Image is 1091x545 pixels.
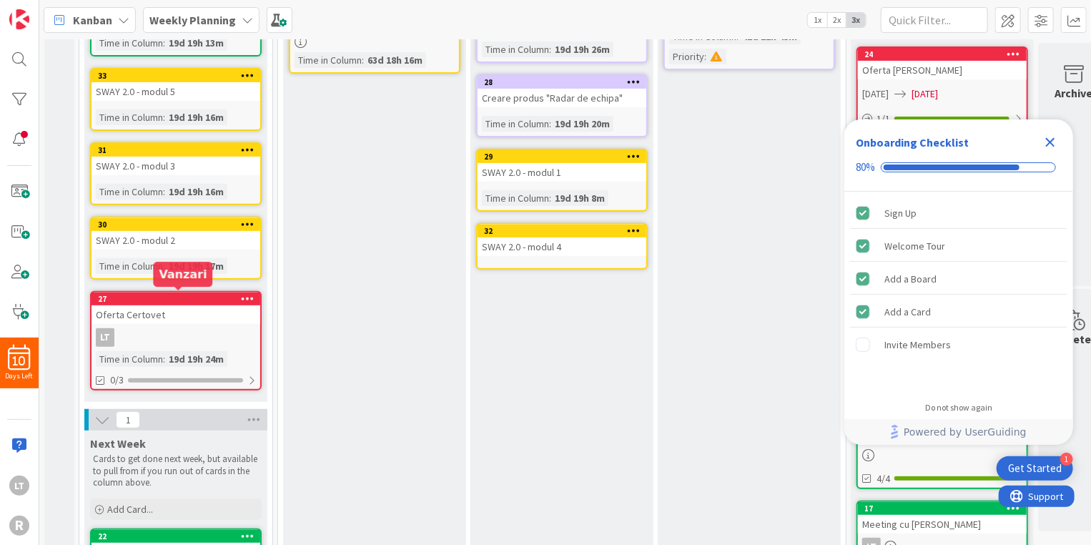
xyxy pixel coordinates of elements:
[881,7,988,33] input: Quick Filter...
[704,49,706,64] span: :
[858,515,1027,534] div: Meeting cu [PERSON_NAME]
[877,471,890,486] span: 4/4
[478,150,646,182] div: 29SWAY 2.0 - modul 1
[884,205,917,222] div: Sign Up
[98,71,260,81] div: 33
[165,258,227,274] div: 19d 19h 17m
[478,163,646,182] div: SWAY 2.0 - modul 1
[808,13,827,27] span: 1x
[9,9,29,29] img: Visit kanbanzone.com
[850,329,1067,360] div: Invite Members is incomplete.
[96,109,163,125] div: Time in Column
[856,161,1062,174] div: Checklist progress: 80%
[482,41,549,57] div: Time in Column
[165,109,227,125] div: 19d 19h 16m
[844,192,1073,393] div: Checklist items
[478,76,646,89] div: 28
[862,87,889,102] span: [DATE]
[478,225,646,237] div: 32
[482,190,549,206] div: Time in Column
[844,419,1073,445] div: Footer
[551,116,613,132] div: 19d 19h 20m
[92,305,260,324] div: Oferta Certovet
[864,49,1027,59] div: 24
[850,263,1067,295] div: Add a Board is complete.
[997,456,1073,481] div: Open Get Started checklist, remaining modules: 1
[149,13,236,27] b: Weekly Planning
[90,436,146,451] span: Next Week
[482,116,549,132] div: Time in Column
[92,293,260,324] div: 27Oferta Certovet
[73,11,112,29] span: Kanban
[858,61,1027,79] div: Oferta [PERSON_NAME]
[165,35,227,51] div: 19d 19h 13m
[92,144,260,175] div: 31SWAY 2.0 - modul 3
[163,351,165,367] span: :
[165,184,227,200] div: 19d 19h 16m
[92,82,260,101] div: SWAY 2.0 - modul 5
[92,144,260,157] div: 31
[856,161,875,174] div: 80%
[1039,131,1062,154] div: Close Checklist
[850,197,1067,229] div: Sign Up is complete.
[476,149,648,212] a: 29SWAY 2.0 - modul 1Time in Column:19d 19h 8m
[856,46,1028,129] a: 24Oferta [PERSON_NAME][DATE][DATE]1/1
[549,190,551,206] span: :
[864,504,1027,514] div: 17
[476,223,648,270] a: 32SWAY 2.0 - modul 4
[858,110,1027,128] div: 1/1
[851,419,1066,445] a: Powered by UserGuiding
[163,109,165,125] span: :
[858,48,1027,79] div: 24Oferta [PERSON_NAME]
[884,270,937,288] div: Add a Board
[96,351,163,367] div: Time in Column
[92,530,260,543] div: 22
[9,516,29,536] div: R
[827,13,846,27] span: 2x
[884,303,931,320] div: Add a Card
[90,217,262,280] a: 30SWAY 2.0 - modul 2Time in Column:19d 19h 17m
[884,237,945,255] div: Welcome Tour
[92,231,260,250] div: SWAY 2.0 - modul 2
[549,41,551,57] span: :
[165,351,227,367] div: 19d 19h 24m
[90,142,262,205] a: 31SWAY 2.0 - modul 3Time in Column:19d 19h 16m
[93,453,259,488] p: Cards to get done next week, but available to pull from if you run out of cards in the column above.
[96,35,163,51] div: Time in Column
[14,356,26,366] span: 10
[92,293,260,305] div: 27
[850,296,1067,328] div: Add a Card is complete.
[30,2,65,19] span: Support
[925,402,992,413] div: Do not show again
[96,328,114,347] div: LT
[163,258,165,274] span: :
[90,291,262,391] a: 27Oferta CertovetLTTime in Column:19d 19h 24m0/3
[478,76,646,107] div: 28Creare produs "Radar de echipa"
[846,13,866,27] span: 3x
[9,476,29,496] div: LT
[551,41,613,57] div: 19d 19h 26m
[98,531,260,541] div: 22
[92,157,260,175] div: SWAY 2.0 - modul 3
[858,502,1027,534] div: 17Meeting cu [PERSON_NAME]
[92,328,260,347] div: LT
[92,218,260,250] div: 30SWAY 2.0 - modul 2
[669,49,704,64] div: Priority
[478,150,646,163] div: 29
[912,87,938,102] span: [DATE]
[362,52,364,68] span: :
[1008,461,1062,476] div: Get Started
[549,116,551,132] span: :
[478,89,646,107] div: Creare produs "Radar de echipa"
[856,412,1028,489] a: 20Postari LinkedIn4/4
[858,502,1027,515] div: 17
[844,119,1073,445] div: Checklist Container
[96,258,163,274] div: Time in Column
[98,294,260,304] div: 27
[92,218,260,231] div: 30
[551,190,608,206] div: 19d 19h 8m
[478,237,646,256] div: SWAY 2.0 - modul 4
[484,77,646,87] div: 28
[107,503,153,516] span: Add Card...
[163,35,165,51] span: :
